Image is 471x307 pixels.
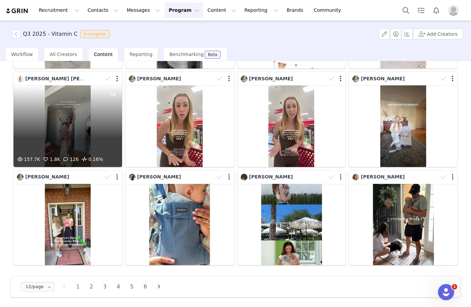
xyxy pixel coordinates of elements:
[241,174,247,180] img: ee18b6a2-237c-4e64-989b-3fe79b288023.jpg
[16,157,40,162] span: 157.7K
[25,76,115,81] span: [PERSON_NAME] [PERSON_NAME]
[23,30,78,38] h3: Q3 2025 - Vitamin C
[5,8,29,14] img: grin logo
[169,52,203,57] span: Benchmarking
[241,76,247,82] img: e6e11141-f26d-4d31-a795-46c9ec12a743.jpg
[438,284,454,300] iframe: Intercom live chat
[100,282,110,291] li: 3
[361,174,405,179] span: [PERSON_NAME]
[452,284,457,289] span: 1
[86,282,96,291] li: 2
[444,5,466,16] button: Profile
[80,156,103,164] span: 0.16%
[249,174,293,179] span: [PERSON_NAME]
[429,3,444,18] button: Notifications
[17,174,24,180] img: e6e11141-f26d-4d31-a795-46c9ec12a743.jpg
[123,3,164,18] button: Messages
[94,52,113,57] span: Content
[129,52,152,57] span: Reporting
[240,3,282,18] button: Reporting
[35,3,83,18] button: Recruitment
[42,157,60,162] span: 1.8K
[12,30,112,38] span: [object Object]
[283,3,309,18] a: Brands
[414,3,429,18] a: Tasks
[50,52,77,57] span: All Creators
[129,174,136,180] img: 4d241384-036d-4df1-972a-f72df99df918.jpg
[413,29,463,39] button: Add Creators
[84,3,122,18] button: Contacts
[21,282,54,291] input: Select
[208,53,217,57] div: Beta
[17,76,24,82] img: 82e1d822-09f8-4eb7-842d-414abd7d5359.jpg
[203,3,240,18] button: Content
[113,282,123,291] li: 4
[448,5,459,16] img: placeholder-profile.jpg
[249,76,293,81] span: [PERSON_NAME]
[137,76,181,81] span: [PERSON_NAME]
[11,52,33,57] span: Workflow
[62,157,79,162] span: 126
[310,3,348,18] a: Community
[25,174,69,179] span: [PERSON_NAME]
[352,76,359,82] img: e6e11141-f26d-4d31-a795-46c9ec12a743.jpg
[137,174,181,179] span: [PERSON_NAME]
[399,3,413,18] button: Search
[361,76,405,81] span: [PERSON_NAME]
[73,282,83,291] li: 1
[127,282,137,291] li: 5
[80,30,110,38] span: In progress
[129,76,136,82] img: e6e11141-f26d-4d31-a795-46c9ec12a743.jpg
[140,282,150,291] li: 6
[165,3,203,18] button: Program
[352,174,359,180] img: 52831bb8-0414-4c13-8436-fa7b5724c3bf.jpg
